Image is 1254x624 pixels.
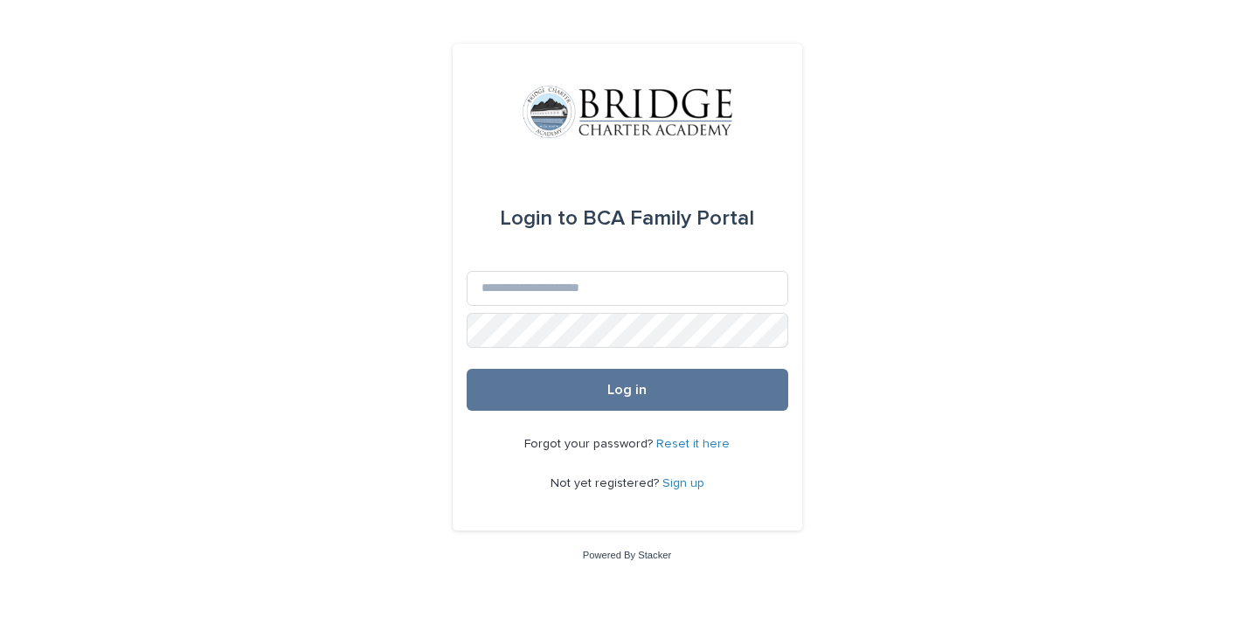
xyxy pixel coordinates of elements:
span: Forgot your password? [524,438,656,450]
span: Log in [607,383,647,397]
img: V1C1m3IdTEidaUdm9Hs0 [523,86,732,138]
a: Reset it here [656,438,730,450]
a: Powered By Stacker [583,550,671,560]
div: BCA Family Portal [500,194,754,243]
span: Not yet registered? [551,477,662,489]
a: Sign up [662,477,704,489]
button: Log in [467,369,788,411]
span: Login to [500,208,578,229]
